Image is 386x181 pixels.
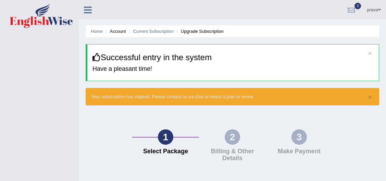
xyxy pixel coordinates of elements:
[86,88,379,105] div: Your subscription has expired. Please contact us via chat or select a plan to renew
[91,29,103,34] a: Home
[133,29,174,34] a: Current Subscription
[136,148,196,155] h4: Select Package
[368,50,372,57] button: ×
[104,28,126,35] li: Account
[202,148,262,162] h4: Billing & Other Details
[368,93,372,101] button: ×
[225,129,240,145] div: 2
[291,129,307,145] div: 3
[354,3,361,9] span: 0
[158,129,173,145] div: 1
[92,66,374,73] h4: Have a pleasant time!
[92,53,374,62] h3: Successful entry in the system
[269,148,329,155] h4: Make Payment
[175,28,224,35] li: Upgrade Subscription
